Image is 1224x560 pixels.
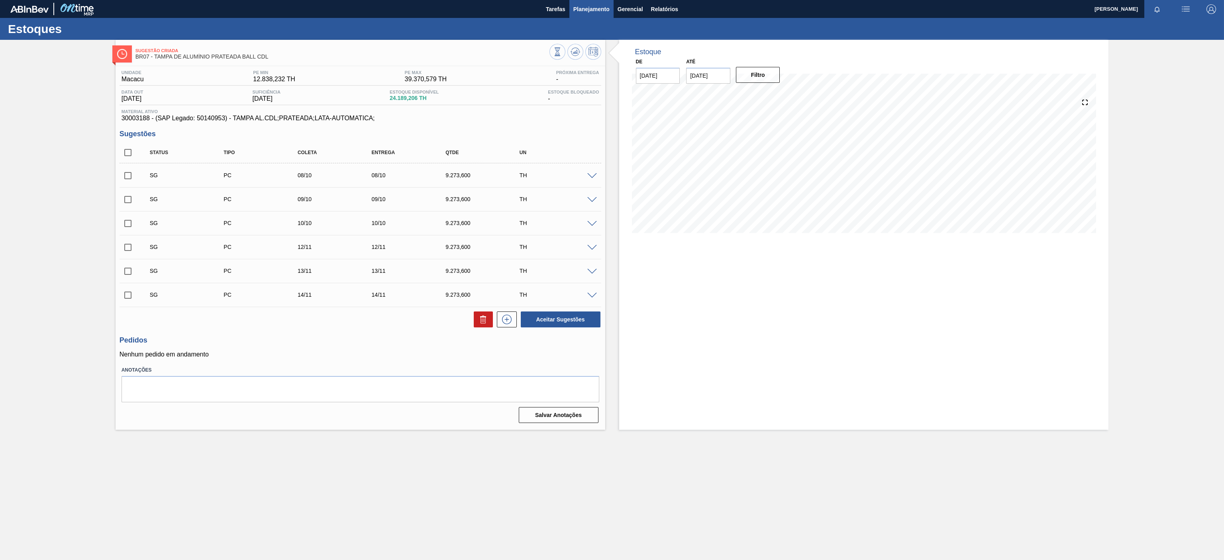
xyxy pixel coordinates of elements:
button: Programar Estoque [585,44,601,60]
div: 9.273,600 [443,292,529,298]
span: BR07 - TAMPA DE ALUMÍNIO PRATEADA BALL CDL [135,54,549,60]
div: Estoque [635,48,661,56]
span: Sugestão Criada [135,48,549,53]
div: 09/10/2025 [370,196,455,202]
span: Gerencial [618,4,643,14]
span: 30003188 - (SAP Legado: 50140953) - TAMPA AL.CDL;PRATEADA;LATA-AUTOMATICA; [122,115,599,122]
span: Estoque Bloqueado [548,90,599,94]
label: De [636,59,643,65]
span: Data out [122,90,143,94]
div: - [546,90,601,102]
div: TH [518,172,603,178]
button: Filtro [736,67,780,83]
span: Planejamento [573,4,610,14]
div: Sugestão Criada [148,268,233,274]
h1: Estoques [8,24,149,33]
div: 08/10/2025 [296,172,381,178]
div: 09/10/2025 [296,196,381,202]
div: 9.273,600 [443,220,529,226]
span: 24.189,206 TH [390,95,439,101]
span: PE MAX [405,70,447,75]
span: Relatórios [651,4,678,14]
div: Pedido de Compra [222,268,307,274]
button: Salvar Anotações [519,407,598,423]
span: 39.370,579 TH [405,76,447,83]
div: UN [518,150,603,155]
div: 9.273,600 [443,244,529,250]
span: Estoque Disponível [390,90,439,94]
div: - [554,70,601,83]
button: Aceitar Sugestões [521,311,600,327]
h3: Sugestões [120,130,601,138]
label: Até [686,59,695,65]
div: Coleta [296,150,381,155]
div: TH [518,292,603,298]
div: 13/11/2025 [296,268,381,274]
div: 08/10/2025 [370,172,455,178]
div: 14/11/2025 [370,292,455,298]
div: Sugestão Criada [148,244,233,250]
span: [DATE] [122,95,143,102]
img: userActions [1181,4,1191,14]
img: TNhmsLtSVTkK8tSr43FrP2fwEKptu5GPRR3wAAAABJRU5ErkJggg== [10,6,49,13]
span: Macacu [122,76,144,83]
div: Sugestão Criada [148,172,233,178]
div: Tipo [222,150,307,155]
div: 9.273,600 [443,196,529,202]
div: Entrega [370,150,455,155]
div: 9.273,600 [443,172,529,178]
label: Anotações [122,364,599,376]
button: Atualizar Gráfico [567,44,583,60]
span: Tarefas [546,4,565,14]
div: Pedido de Compra [222,196,307,202]
div: 13/11/2025 [370,268,455,274]
div: 10/10/2025 [370,220,455,226]
button: Visão Geral dos Estoques [549,44,565,60]
div: Excluir Sugestões [470,311,493,327]
span: Próxima Entrega [556,70,599,75]
span: Material ativo [122,109,599,114]
div: Aceitar Sugestões [517,311,601,328]
span: Unidade [122,70,144,75]
div: 10/10/2025 [296,220,381,226]
span: [DATE] [253,95,280,102]
span: 12.838,232 TH [253,76,295,83]
div: 14/11/2025 [296,292,381,298]
div: Status [148,150,233,155]
div: Sugestão Criada [148,196,233,202]
h3: Pedidos [120,336,601,345]
div: 9.273,600 [443,268,529,274]
img: Ícone [117,49,127,59]
div: Pedido de Compra [222,292,307,298]
span: PE MIN [253,70,295,75]
div: TH [518,220,603,226]
div: 12/11/2025 [370,244,455,250]
div: Sugestão Criada [148,220,233,226]
div: 12/11/2025 [296,244,381,250]
div: Pedido de Compra [222,220,307,226]
div: TH [518,268,603,274]
img: Logout [1206,4,1216,14]
span: Suficiência [253,90,280,94]
div: Pedido de Compra [222,244,307,250]
p: Nenhum pedido em andamento [120,351,601,358]
input: dd/mm/yyyy [636,68,680,84]
button: Notificações [1144,4,1170,15]
div: TH [518,196,603,202]
div: Pedido de Compra [222,172,307,178]
input: dd/mm/yyyy [686,68,730,84]
div: TH [518,244,603,250]
div: Nova sugestão [493,311,517,327]
div: Qtde [443,150,529,155]
div: Sugestão Criada [148,292,233,298]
